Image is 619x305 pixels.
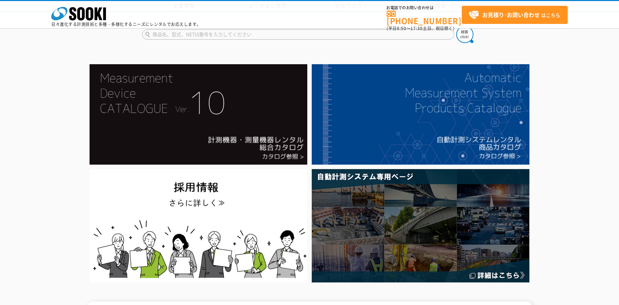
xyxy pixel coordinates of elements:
span: 8:50 [397,25,406,31]
span: はこちら [469,10,560,20]
img: btn_search.png [456,26,473,43]
a: [PHONE_NUMBER] [387,11,462,25]
input: 商品名、型式、NETIS番号を入力してください [142,29,454,40]
img: Catalog Ver10 [90,64,307,165]
a: お見積り･お問い合わせはこちら [462,6,568,24]
span: 17:30 [411,25,423,31]
span: お電話でのお問い合わせは [387,6,462,10]
strong: お見積り･お問い合わせ [482,11,540,19]
img: SOOKI recruit [90,169,307,282]
img: 自動計測システムカタログ [312,64,529,165]
img: 自動計測システム専用ページ [312,169,529,282]
span: (平日 ～ 土日、祝日除く) [387,25,454,31]
p: 日々進化する計測技術と多種・多様化するニーズにレンタルでお応えします。 [51,22,201,26]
